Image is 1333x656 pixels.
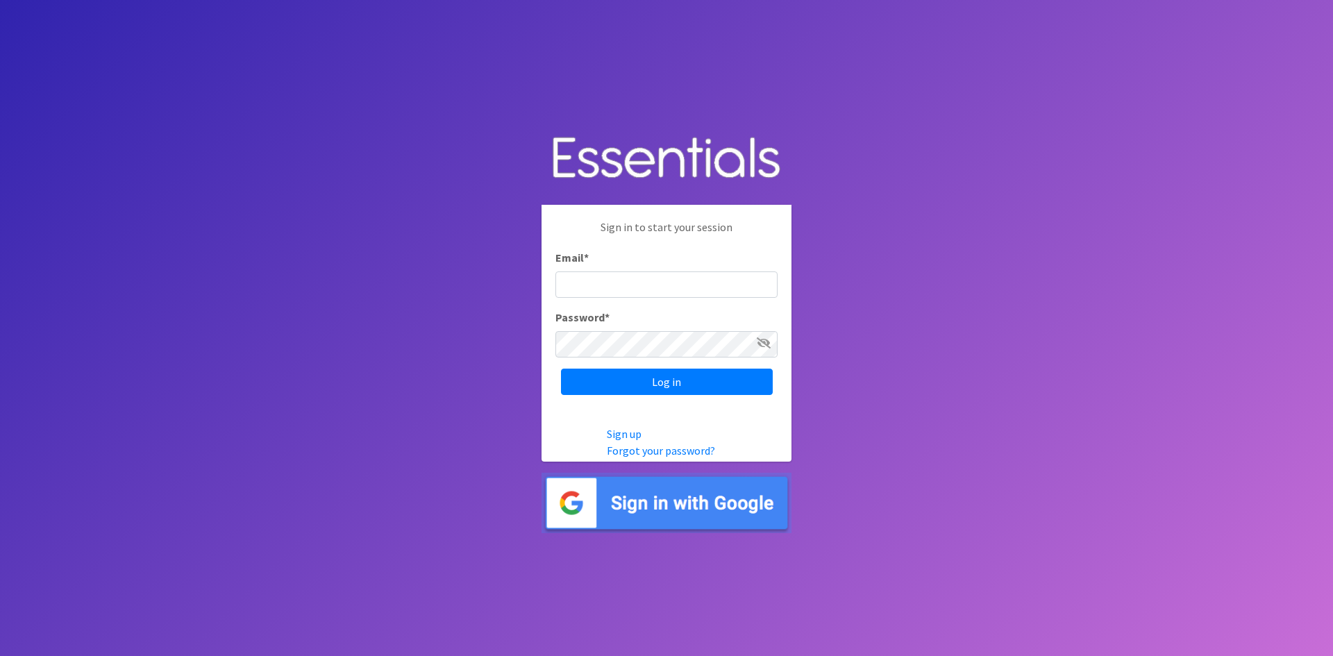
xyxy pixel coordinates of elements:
img: Human Essentials [542,123,791,194]
input: Log in [561,369,773,395]
img: Sign in with Google [542,473,791,533]
a: Sign up [607,427,642,441]
abbr: required [584,251,589,264]
label: Email [555,249,589,266]
a: Forgot your password? [607,444,715,457]
abbr: required [605,310,610,324]
p: Sign in to start your session [555,219,778,249]
label: Password [555,309,610,326]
